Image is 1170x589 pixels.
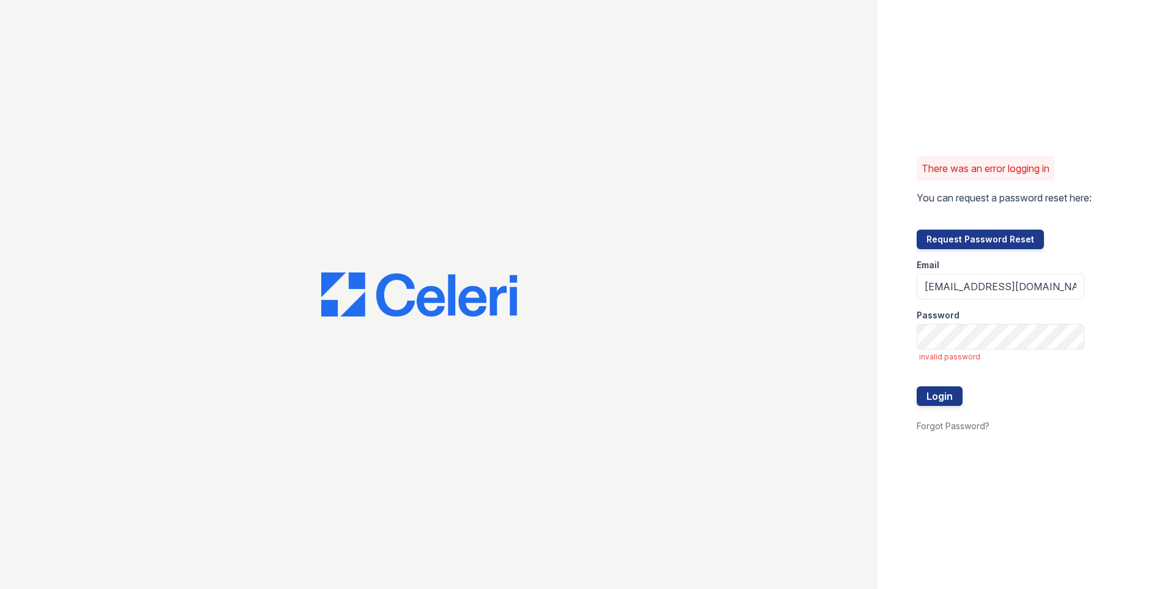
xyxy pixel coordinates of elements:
[917,309,959,321] label: Password
[917,259,939,271] label: Email
[917,421,989,431] a: Forgot Password?
[917,230,1044,249] button: Request Password Reset
[917,386,963,406] button: Login
[919,352,1084,362] span: invalid password
[917,190,1092,205] p: You can request a password reset here:
[922,161,1049,176] p: There was an error logging in
[321,272,517,317] img: CE_Logo_Blue-a8612792a0a2168367f1c8372b55b34899dd931a85d93a1a3d3e32e68fde9ad4.png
